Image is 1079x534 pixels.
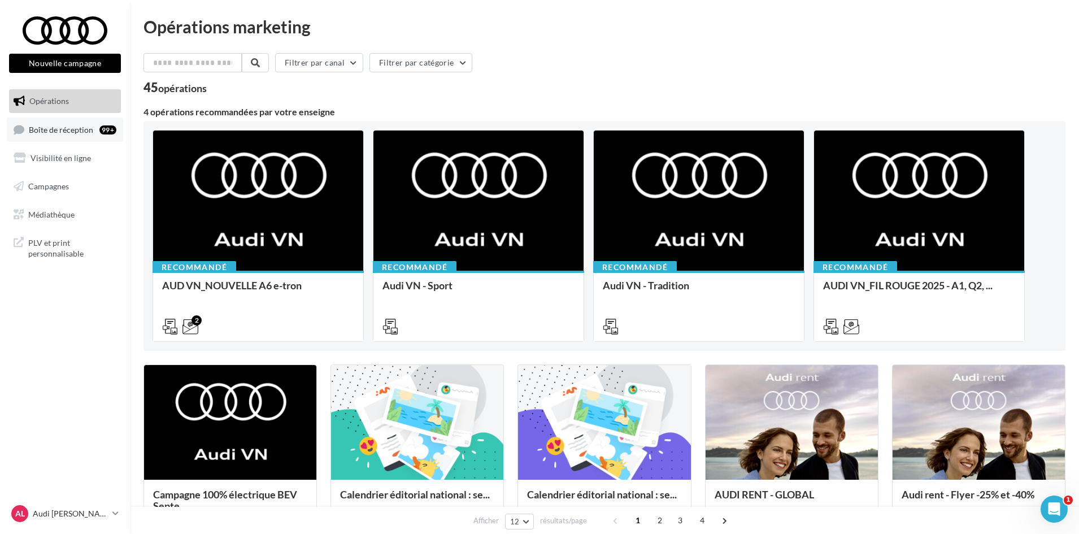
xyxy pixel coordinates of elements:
span: AUDI VN_FIL ROUGE 2025 - A1, Q2, ... [823,279,993,292]
p: Audi [PERSON_NAME] [33,508,108,519]
div: Recommandé [153,261,236,273]
span: PLV et print personnalisable [28,235,116,259]
span: 1 [629,511,647,529]
div: 2 [192,315,202,325]
span: Audi VN - Tradition [603,279,689,292]
a: Médiathèque [7,203,123,227]
span: Visibilité en ligne [31,153,91,163]
button: Filtrer par catégorie [369,53,472,72]
span: Audi rent - Flyer -25% et -40% [902,488,1034,501]
a: Visibilité en ligne [7,146,123,170]
span: AUD VN_NOUVELLE A6 e-tron [162,279,302,292]
div: Opérations marketing [143,18,1065,35]
div: Recommandé [813,261,897,273]
span: Campagne 100% électrique BEV Septe... [153,488,297,512]
span: 4 [693,511,711,529]
a: Campagnes [7,175,123,198]
span: Calendrier éditorial national : se... [527,488,677,501]
div: Recommandé [593,261,677,273]
span: Calendrier éditorial national : se... [340,488,490,501]
div: 4 opérations recommandées par votre enseigne [143,107,1065,116]
button: Nouvelle campagne [9,54,121,73]
span: Médiathèque [28,209,75,219]
span: AL [15,508,25,519]
a: PLV et print personnalisable [7,231,123,264]
span: Afficher [473,515,499,526]
div: 99+ [99,125,116,134]
span: AUDI RENT - GLOBAL [715,488,814,501]
span: résultats/page [540,515,587,526]
div: Recommandé [373,261,456,273]
span: Campagnes [28,181,69,191]
span: 2 [651,511,669,529]
button: 12 [505,514,534,529]
span: Boîte de réception [29,124,93,134]
a: Boîte de réception99+ [7,118,123,142]
span: 3 [671,511,689,529]
button: Filtrer par canal [275,53,363,72]
span: Audi VN - Sport [382,279,453,292]
div: opérations [158,83,207,93]
span: Opérations [29,96,69,106]
a: Opérations [7,89,123,113]
span: 12 [510,517,520,526]
div: 45 [143,81,207,94]
iframe: Intercom live chat [1041,496,1068,523]
a: AL Audi [PERSON_NAME] [9,503,121,524]
span: 1 [1064,496,1073,505]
